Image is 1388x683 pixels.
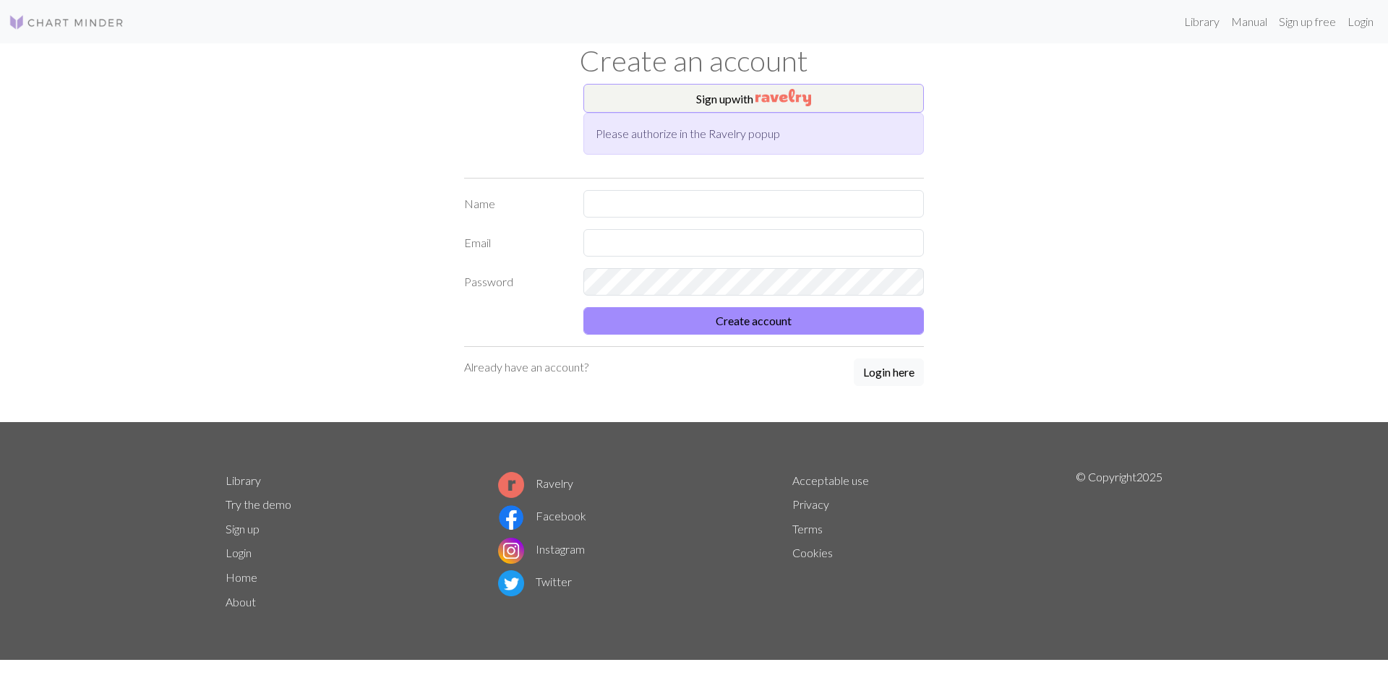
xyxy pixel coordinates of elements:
div: Please authorize in the Ravelry popup [583,113,924,155]
a: Terms [792,522,823,536]
label: Password [455,268,575,296]
p: Already have an account? [464,358,588,376]
a: Library [1178,7,1225,36]
label: Email [455,229,575,257]
a: Home [226,570,257,584]
a: Library [226,473,261,487]
a: Cookies [792,546,833,559]
button: Login here [854,358,924,386]
a: Manual [1225,7,1273,36]
a: Login here [854,358,924,387]
a: Sign up free [1273,7,1342,36]
a: Try the demo [226,497,291,511]
img: Ravelry logo [498,472,524,498]
img: Instagram logo [498,538,524,564]
a: Ravelry [498,476,573,490]
button: Sign upwith [583,84,924,113]
button: Create account [583,307,924,335]
a: Instagram [498,542,585,556]
label: Name [455,190,575,218]
img: Twitter logo [498,570,524,596]
p: © Copyright 2025 [1076,468,1162,614]
h1: Create an account [217,43,1171,78]
a: About [226,595,256,609]
img: Ravelry [755,89,811,106]
a: Acceptable use [792,473,869,487]
a: Sign up [226,522,260,536]
img: Facebook logo [498,504,524,530]
a: Privacy [792,497,829,511]
img: Logo [9,14,124,31]
a: Twitter [498,575,572,588]
a: Facebook [498,509,586,523]
a: Login [1342,7,1379,36]
a: Login [226,546,252,559]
